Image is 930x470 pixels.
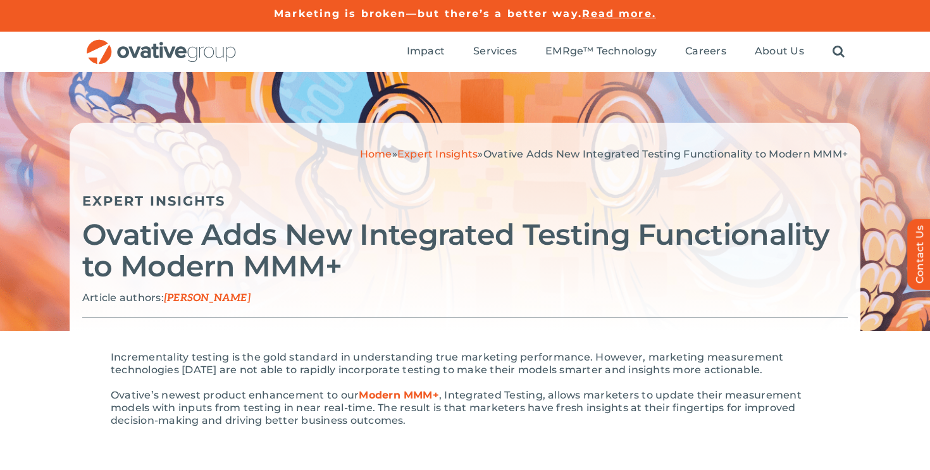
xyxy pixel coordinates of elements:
[833,45,845,59] a: Search
[685,45,726,59] a: Careers
[164,292,251,304] span: [PERSON_NAME]
[82,193,226,209] a: Expert Insights
[545,45,657,58] span: EMRge™ Technology
[582,8,656,20] a: Read more.
[82,219,848,282] h2: Ovative Adds New Integrated Testing Functionality to Modern MMM+
[473,45,517,58] span: Services
[407,32,845,72] nav: Menu
[685,45,726,58] span: Careers
[360,148,392,160] a: Home
[359,389,439,401] a: Modern MMM+
[407,45,445,59] a: Impact
[360,148,848,160] span: » »
[85,38,237,50] a: OG_Full_horizontal_RGB
[483,148,848,160] span: Ovative Adds New Integrated Testing Functionality to Modern MMM+
[755,45,804,58] span: About Us
[397,148,478,160] a: Expert Insights
[111,389,819,427] p: Ovative’s newest product enhancement to our , Integrated Testing, allows marketers to update thei...
[407,45,445,58] span: Impact
[755,45,804,59] a: About Us
[111,351,819,376] p: Incrementality testing is the gold standard in understanding true marketing performance. However,...
[545,45,657,59] a: EMRge™ Technology
[82,292,848,305] p: Article authors:
[274,8,582,20] a: Marketing is broken—but there’s a better way.
[473,45,517,59] a: Services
